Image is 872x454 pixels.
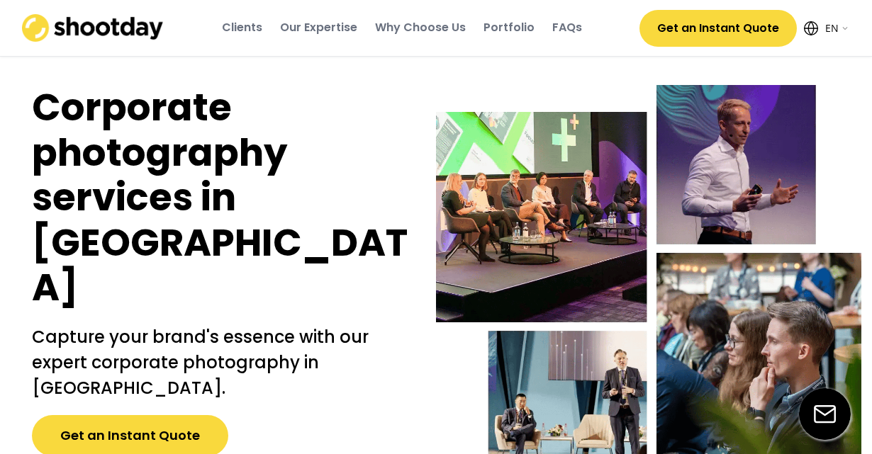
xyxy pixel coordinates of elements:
button: Get an Instant Quote [639,10,797,47]
div: FAQs [552,20,582,35]
img: email-icon%20%281%29.svg [799,388,851,440]
div: Our Expertise [280,20,357,35]
h1: Corporate photography services in [GEOGRAPHIC_DATA] [32,85,408,310]
h2: Capture your brand's essence with our expert corporate photography in [GEOGRAPHIC_DATA]. [32,324,408,401]
div: Why Choose Us [375,20,466,35]
div: Clients [222,20,262,35]
div: Portfolio [483,20,535,35]
img: Icon%20feather-globe%20%281%29.svg [804,21,818,35]
img: shootday_logo.png [22,14,164,42]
